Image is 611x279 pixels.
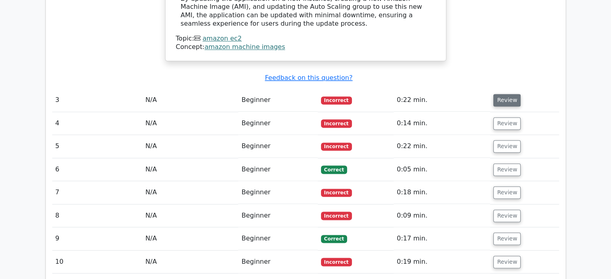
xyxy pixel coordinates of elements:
[238,112,318,135] td: Beginner
[52,135,143,158] td: 5
[394,112,490,135] td: 0:14 min.
[204,43,285,51] a: amazon machine images
[52,227,143,250] td: 9
[142,112,238,135] td: N/A
[321,143,352,151] span: Incorrect
[394,227,490,250] td: 0:17 min.
[52,181,143,204] td: 7
[52,89,143,112] td: 3
[52,158,143,181] td: 6
[394,250,490,273] td: 0:19 min.
[394,158,490,181] td: 0:05 min.
[321,96,352,104] span: Incorrect
[238,250,318,273] td: Beginner
[493,232,521,245] button: Review
[321,258,352,266] span: Incorrect
[176,35,435,43] div: Topic:
[52,250,143,273] td: 10
[394,135,490,158] td: 0:22 min.
[142,181,238,204] td: N/A
[142,89,238,112] td: N/A
[493,117,521,130] button: Review
[321,119,352,127] span: Incorrect
[238,181,318,204] td: Beginner
[321,165,347,173] span: Correct
[394,204,490,227] td: 0:09 min.
[321,189,352,197] span: Incorrect
[394,181,490,204] td: 0:18 min.
[493,94,521,106] button: Review
[142,158,238,181] td: N/A
[238,204,318,227] td: Beginner
[142,135,238,158] td: N/A
[493,140,521,153] button: Review
[142,204,238,227] td: N/A
[265,74,352,81] a: Feedback on this question?
[238,227,318,250] td: Beginner
[238,158,318,181] td: Beginner
[394,89,490,112] td: 0:22 min.
[493,163,521,176] button: Review
[493,186,521,199] button: Review
[321,235,347,243] span: Correct
[238,135,318,158] td: Beginner
[142,250,238,273] td: N/A
[52,112,143,135] td: 4
[493,210,521,222] button: Review
[52,204,143,227] td: 8
[176,43,435,51] div: Concept:
[321,212,352,220] span: Incorrect
[493,256,521,268] button: Review
[142,227,238,250] td: N/A
[202,35,241,42] a: amazon ec2
[238,89,318,112] td: Beginner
